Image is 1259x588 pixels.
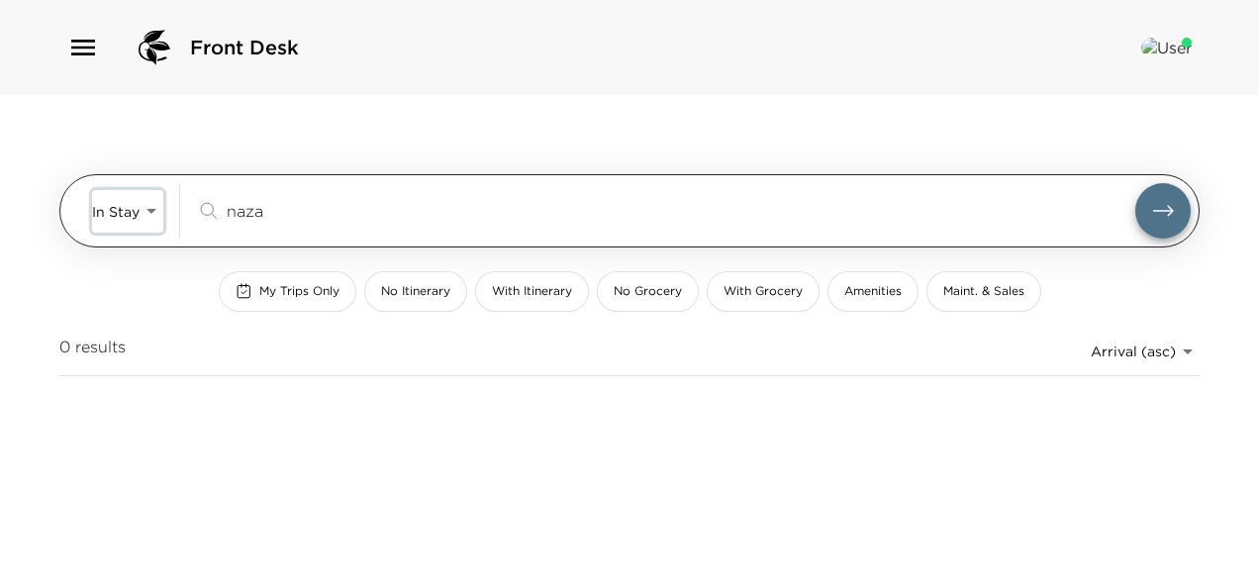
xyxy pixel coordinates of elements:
[381,283,450,300] span: No Itinerary
[943,283,1024,300] span: Maint. & Sales
[475,271,589,312] button: With Itinerary
[844,283,902,300] span: Amenities
[92,203,140,221] span: In Stay
[1091,343,1176,360] span: Arrival (asc)
[227,199,1135,222] input: Search by traveler, residence, or concierge
[259,283,339,300] span: My Trips Only
[190,34,299,61] span: Front Desk
[219,271,356,312] button: My Trips Only
[724,283,803,300] span: With Grocery
[597,271,699,312] button: No Grocery
[492,283,572,300] span: With Itinerary
[827,271,919,312] button: Amenities
[1141,38,1192,57] img: User
[59,336,126,367] span: 0 results
[131,24,178,71] img: logo
[926,271,1041,312] button: Maint. & Sales
[614,283,682,300] span: No Grocery
[364,271,467,312] button: No Itinerary
[707,271,820,312] button: With Grocery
